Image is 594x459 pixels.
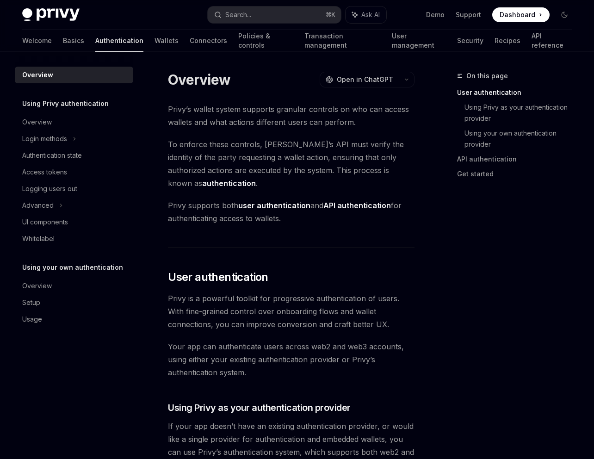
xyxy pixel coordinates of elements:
[168,340,415,379] span: Your app can authenticate users across web2 and web3 accounts, using either your existing authent...
[532,30,572,52] a: API reference
[202,179,256,188] strong: authentication
[15,164,133,180] a: Access tokens
[22,133,67,144] div: Login methods
[323,201,391,210] strong: API authentication
[168,270,268,285] span: User authentication
[464,100,579,126] a: Using Privy as your authentication provider
[22,98,109,109] h5: Using Privy authentication
[320,72,399,87] button: Open in ChatGPT
[168,199,415,225] span: Privy supports both and for authenticating access to wallets.
[22,233,55,244] div: Whitelabel
[22,69,53,81] div: Overview
[457,85,579,100] a: User authentication
[22,167,67,178] div: Access tokens
[326,11,335,19] span: ⌘ K
[361,10,380,19] span: Ask AI
[15,278,133,294] a: Overview
[168,103,415,129] span: Privy’s wallet system supports granular controls on who can access wallets and what actions diffe...
[456,10,481,19] a: Support
[346,6,386,23] button: Ask AI
[208,6,340,23] button: Search...⌘K
[392,30,446,52] a: User management
[457,30,483,52] a: Security
[168,71,230,88] h1: Overview
[495,30,520,52] a: Recipes
[337,75,393,84] span: Open in ChatGPT
[22,8,80,21] img: dark logo
[492,7,550,22] a: Dashboard
[22,262,123,273] h5: Using your own authentication
[22,150,82,161] div: Authentication state
[22,314,42,325] div: Usage
[238,30,293,52] a: Policies & controls
[464,126,579,152] a: Using your own authentication provider
[426,10,445,19] a: Demo
[15,67,133,83] a: Overview
[22,117,52,128] div: Overview
[15,214,133,230] a: UI components
[155,30,179,52] a: Wallets
[95,30,143,52] a: Authentication
[63,30,84,52] a: Basics
[15,294,133,311] a: Setup
[500,10,535,19] span: Dashboard
[22,30,52,52] a: Welcome
[22,280,52,292] div: Overview
[457,152,579,167] a: API authentication
[22,200,54,211] div: Advanced
[15,311,133,328] a: Usage
[168,401,351,414] span: Using Privy as your authentication provider
[190,30,227,52] a: Connectors
[22,183,77,194] div: Logging users out
[457,167,579,181] a: Get started
[22,217,68,228] div: UI components
[15,180,133,197] a: Logging users out
[168,292,415,331] span: Privy is a powerful toolkit for progressive authentication of users. With fine-grained control ov...
[225,9,251,20] div: Search...
[168,138,415,190] span: To enforce these controls, [PERSON_NAME]’s API must verify the identity of the party requesting a...
[15,114,133,130] a: Overview
[238,201,310,210] strong: user authentication
[15,147,133,164] a: Authentication state
[304,30,381,52] a: Transaction management
[22,297,40,308] div: Setup
[466,70,508,81] span: On this page
[557,7,572,22] button: Toggle dark mode
[15,230,133,247] a: Whitelabel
